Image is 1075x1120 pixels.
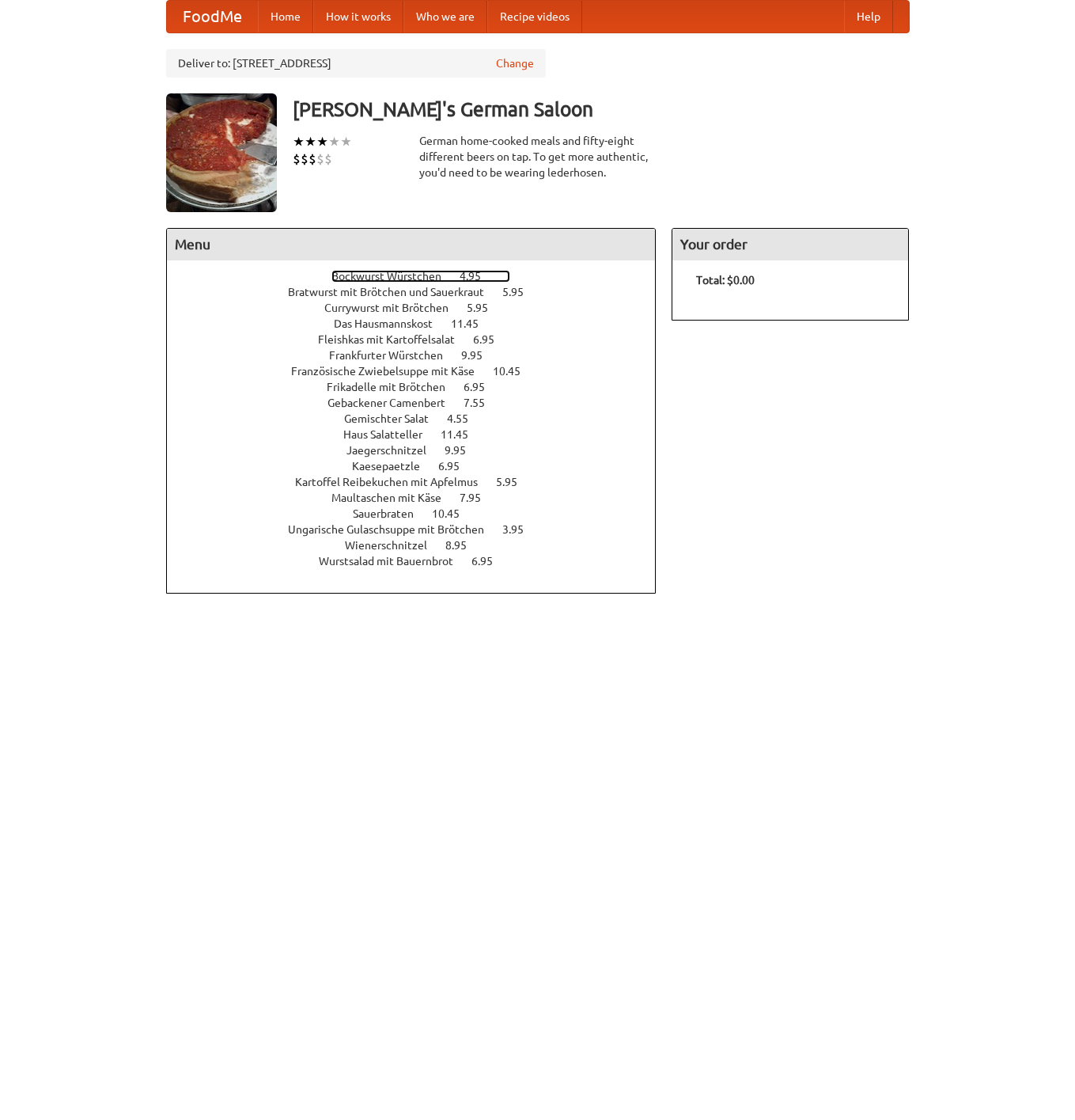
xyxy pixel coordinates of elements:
span: 8.95 [445,539,483,552]
span: 5.95 [502,286,539,298]
span: 5.95 [467,302,504,314]
span: Französische Zwiebelsuppe mit Käse [291,365,490,378]
span: 9.95 [461,349,498,362]
img: angular.jpg [166,93,277,212]
a: Maultaschen mit Käse 7.95 [331,492,510,504]
a: Haus Salatteller 11.45 [343,428,498,441]
a: Das Hausmannskost 11.45 [334,317,508,330]
h4: Your order [672,229,908,260]
a: Home [258,1,313,32]
a: Kartoffel Reibekuchen mit Apfelmus 5.95 [295,476,547,488]
a: Französische Zwiebelsuppe mit Käse 10.45 [291,365,550,378]
span: Bratwurst mit Brötchen und Sauerkraut [288,286,500,298]
span: Ungarische Gulaschsuppe mit Brötchen [288,523,500,536]
span: Wienerschnitzel [345,539,443,552]
a: Recipe videos [487,1,582,32]
span: Kartoffel Reibekuchen mit Apfelmus [295,476,494,488]
li: $ [316,150,324,168]
a: Who we are [403,1,487,32]
span: 11.45 [451,317,494,330]
a: Fleishkas mit Kartoffelsalat 6.95 [318,333,524,346]
li: $ [308,150,316,168]
a: Currywurst mit Brötchen 5.95 [324,302,517,314]
b: Total: $0.00 [696,274,755,287]
a: How it works [313,1,403,32]
a: Kaesepaetzle 6.95 [352,460,489,473]
span: 6.95 [473,333,510,346]
h4: Menu [167,229,656,260]
li: ★ [328,133,340,150]
span: Wurstsalad mit Bauernbrot [319,555,469,568]
a: Jaegerschnitzel 9.95 [346,444,495,457]
a: Ungarische Gulaschsuppe mit Brötchen 3.95 [288,523,553,536]
span: 5.95 [496,476,533,488]
span: 4.95 [460,270,497,283]
span: Gemischter Salat [344,412,445,425]
span: 6.95 [464,381,501,393]
div: German home-cooked meals and fifty-eight different beers on tap. To get more authentic, you'd nee... [419,133,657,180]
h3: [PERSON_NAME]'s German Saloon [293,93,910,125]
a: Sauerbraten 10.45 [353,507,489,520]
li: $ [301,150,308,168]
li: $ [293,150,301,168]
a: Frankfurter Würstchen 9.95 [329,349,512,362]
span: 3.95 [502,523,539,536]
span: Frankfurter Würstchen [329,349,459,362]
span: 6.95 [471,555,509,568]
a: Frikadelle mit Brötchen 6.95 [327,381,514,393]
span: Bockwurst Würstchen [331,270,457,283]
a: Help [844,1,893,32]
span: Frikadelle mit Brötchen [327,381,461,393]
span: 7.95 [460,492,497,504]
span: 10.45 [432,507,475,520]
li: ★ [293,133,305,150]
span: Gebackener Camenbert [327,397,461,409]
a: Gemischter Salat 4.55 [344,412,498,425]
span: Maultaschen mit Käse [331,492,457,504]
span: 10.45 [493,365,536,378]
span: 7.55 [464,397,501,409]
a: Bockwurst Würstchen 4.95 [331,270,510,283]
span: 4.55 [447,412,484,425]
a: Bratwurst mit Brötchen und Sauerkraut 5.95 [288,286,553,298]
span: 11.45 [441,428,484,441]
a: Wurstsalad mit Bauernbrot 6.95 [319,555,522,568]
span: Kaesepaetzle [352,460,436,473]
span: Jaegerschnitzel [346,444,442,457]
a: FoodMe [167,1,258,32]
li: ★ [305,133,316,150]
span: Haus Salatteller [343,428,438,441]
span: Fleishkas mit Kartoffelsalat [318,333,471,346]
li: ★ [340,133,352,150]
span: 6.95 [438,460,475,473]
span: 9.95 [445,444,482,457]
li: $ [324,150,332,168]
a: Wienerschnitzel 8.95 [345,539,496,552]
div: Deliver to: [STREET_ADDRESS] [166,49,546,78]
a: Change [496,55,534,71]
a: Gebackener Camenbert 7.55 [327,397,514,409]
span: Currywurst mit Brötchen [324,302,464,314]
span: Das Hausmannskost [334,317,449,330]
li: ★ [316,133,328,150]
span: Sauerbraten [353,507,430,520]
